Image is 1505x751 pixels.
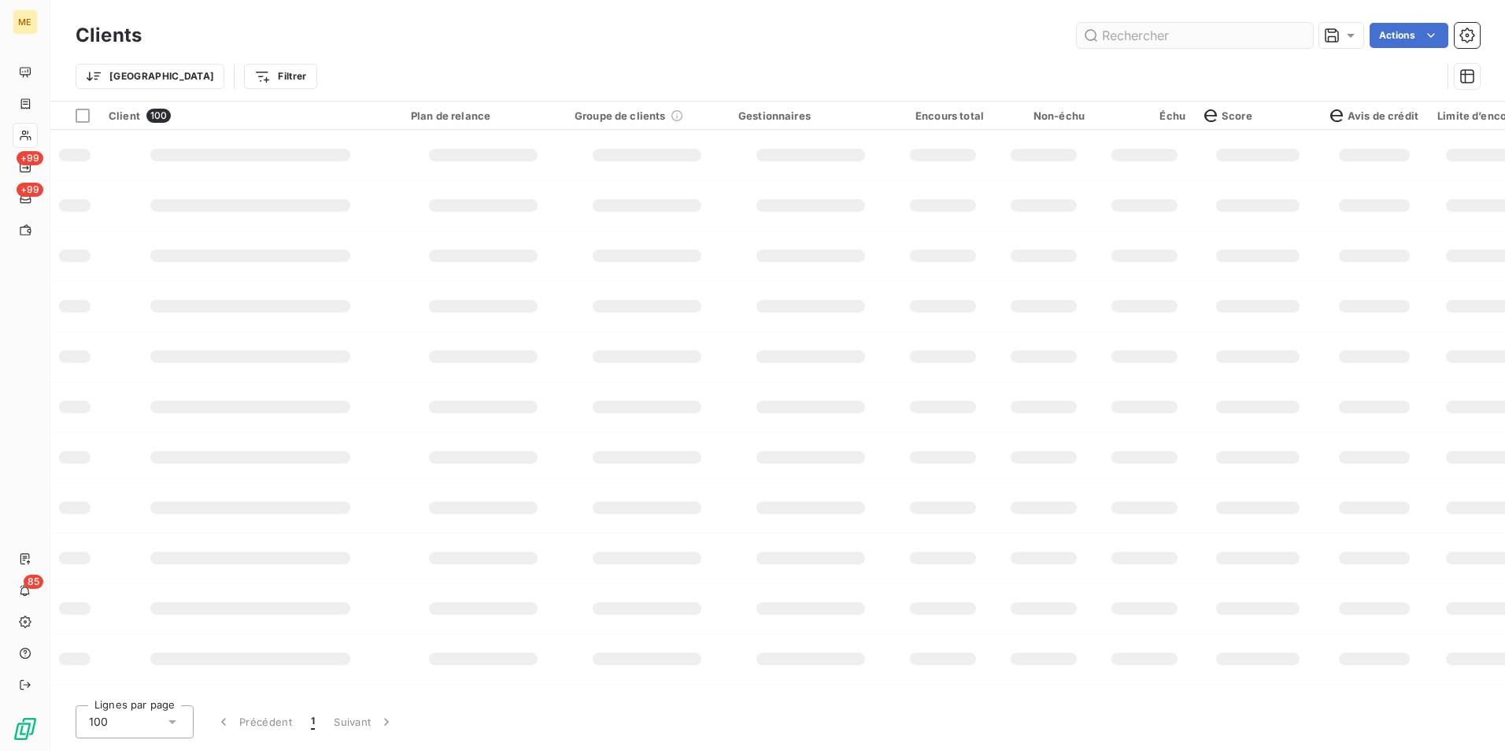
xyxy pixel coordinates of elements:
div: ME [13,9,38,35]
button: Filtrer [244,64,316,89]
button: Précédent [206,705,301,738]
span: 100 [146,109,171,123]
span: 85 [24,575,43,589]
iframe: Intercom live chat [1451,697,1489,735]
span: +99 [17,151,43,165]
div: Plan de relance [411,109,556,122]
input: Rechercher [1077,23,1313,48]
span: +99 [17,183,43,197]
button: 1 [301,705,324,738]
button: [GEOGRAPHIC_DATA] [76,64,224,89]
span: Groupe de clients [575,109,666,122]
button: Suivant [324,705,404,738]
button: Actions [1370,23,1448,48]
span: Client [109,109,140,122]
div: Non-échu [1003,109,1085,122]
div: Gestionnaires [738,109,883,122]
span: 100 [89,714,108,730]
span: Avis de crédit [1330,109,1418,122]
img: Logo LeanPay [13,716,38,742]
div: Échu [1104,109,1185,122]
span: 1 [311,714,315,730]
h3: Clients [76,21,142,50]
div: Encours total [902,109,984,122]
span: Score [1204,109,1252,122]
